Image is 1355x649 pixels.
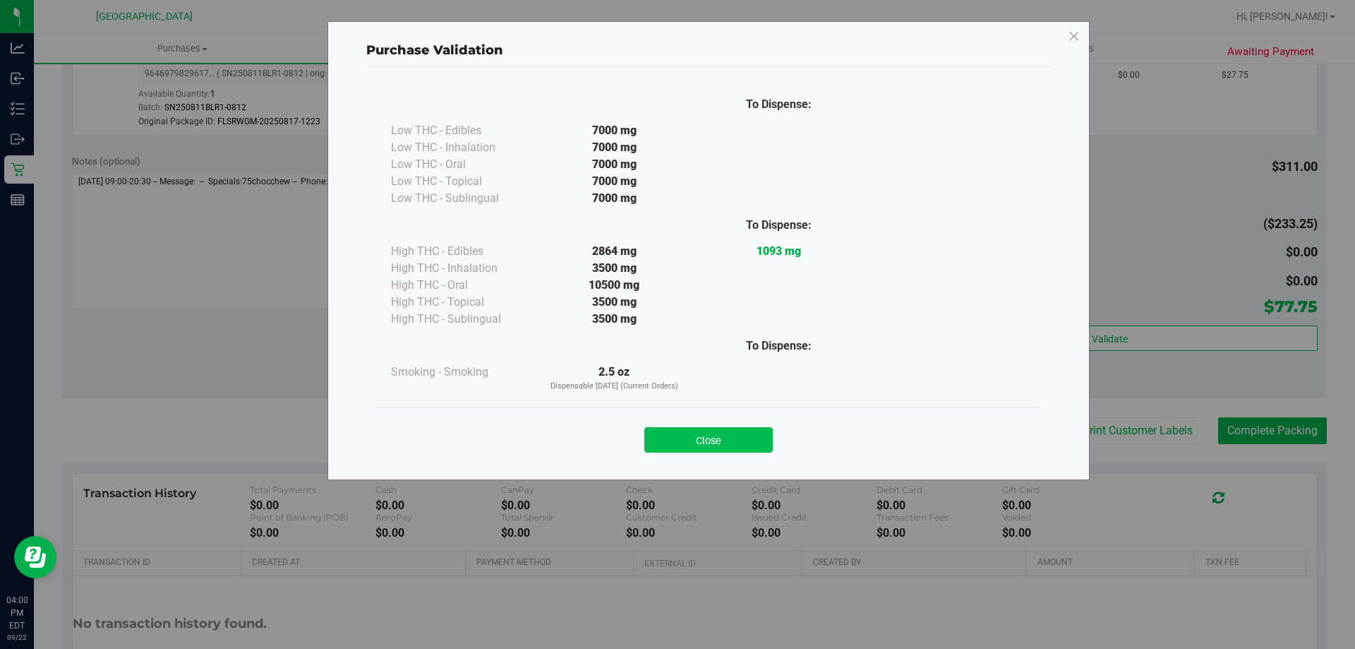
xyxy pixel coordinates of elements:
div: Smoking - Smoking [391,364,532,381]
div: To Dispense: [697,338,861,355]
div: 2864 mg [532,243,697,260]
iframe: Resource center [14,536,56,578]
div: High THC - Oral [391,277,532,294]
strong: 1093 mg [757,244,801,258]
div: 7000 mg [532,190,697,207]
div: 7000 mg [532,173,697,190]
div: Low THC - Edibles [391,122,532,139]
div: Low THC - Sublingual [391,190,532,207]
div: 10500 mg [532,277,697,294]
div: Low THC - Oral [391,156,532,173]
div: Low THC - Topical [391,173,532,190]
div: 7000 mg [532,156,697,173]
div: 7000 mg [532,122,697,139]
div: High THC - Edibles [391,243,532,260]
div: High THC - Topical [391,294,532,311]
span: Purchase Validation [366,42,503,58]
div: 2.5 oz [532,364,697,393]
div: To Dispense: [697,96,861,113]
div: To Dispense: [697,217,861,234]
div: High THC - Sublingual [391,311,532,328]
div: Low THC - Inhalation [391,139,532,156]
p: Dispensable [DATE] (Current Orders) [532,381,697,393]
div: 3500 mg [532,294,697,311]
div: 7000 mg [532,139,697,156]
div: 3500 mg [532,311,697,328]
div: 3500 mg [532,260,697,277]
button: Close [644,427,773,453]
div: High THC - Inhalation [391,260,532,277]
